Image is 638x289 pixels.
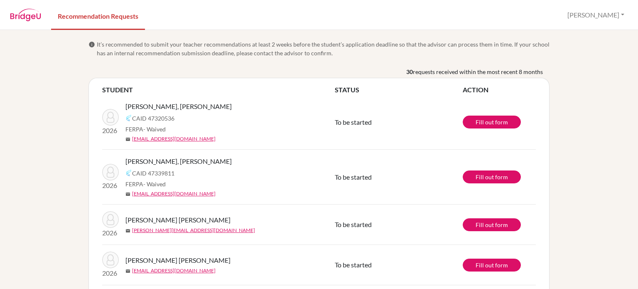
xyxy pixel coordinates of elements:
[125,170,132,176] img: Common App logo
[463,218,521,231] a: Fill out form
[102,164,119,180] img: Yu Way Miranda, Elisa Montserrath
[102,85,335,95] th: STUDENT
[102,109,119,126] img: Hernández Aguirre, Alex Gabriel
[125,156,232,166] span: [PERSON_NAME], [PERSON_NAME]
[88,41,95,48] span: info
[463,170,521,183] a: Fill out form
[406,67,413,76] b: 30
[564,7,628,23] button: [PERSON_NAME]
[143,180,166,188] span: - Waived
[125,269,130,274] span: mail
[125,180,166,188] span: FERPA
[463,85,536,95] th: ACTION
[125,228,130,233] span: mail
[102,180,119,190] p: 2026
[132,114,174,123] span: CAID 47320536
[125,115,132,121] img: Common App logo
[335,118,372,126] span: To be started
[102,228,119,238] p: 2026
[132,190,216,198] a: [EMAIL_ADDRESS][DOMAIN_NAME]
[97,40,550,57] span: It’s recommended to submit your teacher recommendations at least 2 weeks before the student’s app...
[335,261,372,269] span: To be started
[102,252,119,268] img: López Donaire, Marco Antonio
[125,192,130,197] span: mail
[10,9,41,21] img: BridgeU logo
[413,67,543,76] span: requests received within the most recent 8 months
[463,116,521,128] a: Fill out form
[335,220,372,228] span: To be started
[132,135,216,143] a: [EMAIL_ADDRESS][DOMAIN_NAME]
[125,125,166,133] span: FERPA
[132,267,216,274] a: [EMAIL_ADDRESS][DOMAIN_NAME]
[463,259,521,272] a: Fill out form
[335,85,463,95] th: STATUS
[102,268,119,278] p: 2026
[125,255,231,265] span: [PERSON_NAME] [PERSON_NAME]
[143,126,166,133] span: - Waived
[125,215,231,225] span: [PERSON_NAME] [PERSON_NAME]
[102,211,119,228] img: Sagastume Medina, Gerson Levi
[51,1,145,30] a: Recommendation Requests
[335,173,372,181] span: To be started
[125,137,130,142] span: mail
[125,101,232,111] span: [PERSON_NAME], [PERSON_NAME]
[102,126,119,136] p: 2026
[132,227,255,234] a: [PERSON_NAME][EMAIL_ADDRESS][DOMAIN_NAME]
[132,169,174,178] span: CAID 47339811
